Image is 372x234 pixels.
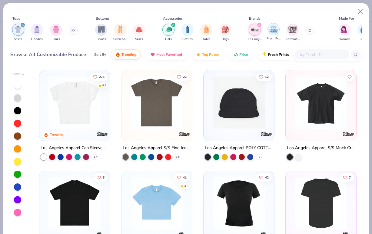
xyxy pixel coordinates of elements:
[133,24,145,42] button: filter button
[355,6,366,18] button: Close
[10,51,88,58] div: Browse All Customizable Products
[265,75,269,78] span: 12
[146,49,187,60] button: Most Favorited
[357,24,370,42] button: filter button
[117,26,124,33] img: Sweatpants Image
[178,128,190,140] img: Los Angeles Apparel logo
[248,24,262,42] div: filter for Los Angeles Apparel
[191,49,224,60] button: Top Rated
[265,176,269,179] span: 42
[269,25,278,34] img: Fresh Prints Image
[286,24,300,42] button: filter button
[92,155,97,159] span: + 17
[136,26,143,33] img: Skirts Image
[183,176,187,179] span: 41
[248,37,262,42] span: Los Angeles Apparel
[156,52,182,57] span: Most Favorited
[210,76,268,129] img: beacce2b-df13-44e6-ab4f-48a6ecf6b638
[15,26,22,33] img: Shirts Image
[128,76,186,129] img: adc9af2d-e8b8-4292-b1ad-cbabbfa5031f
[113,37,127,42] span: Sweatpants
[292,177,350,229] img: ceaed019-467c-4705-8f02-b280b8ac3fdf
[205,144,273,152] div: Los Angeles Apparel POLY COTTON TWILL 5 PANEL HAT
[239,52,248,57] span: Price
[128,177,186,229] img: f3219295-8d3b-4710-9317-a65d585a2940
[262,52,267,57] img: flash.gif
[357,24,370,42] div: filter for Men
[174,155,179,159] span: + 14
[267,23,281,41] div: filter for Fresh Prints
[123,144,191,152] div: Los Angeles Apparel S/S Fine Jersey Crew 4.3 Oz
[341,26,348,33] img: Women Image
[360,37,367,42] span: Men
[257,155,260,159] span: + 9
[31,24,43,42] button: filter button
[203,37,210,42] span: Totes
[345,72,354,81] button: Like
[288,25,297,34] img: Comfort Colors Image
[340,173,354,182] button: Like
[165,26,172,33] img: Hats Image
[96,16,110,21] div: Bottoms
[267,36,281,41] span: Fresh Prints
[12,72,25,76] div: Filter By
[222,26,228,33] img: Bags Image
[267,24,281,42] button: filter button
[249,16,261,21] div: Brands
[219,24,231,42] button: filter button
[95,24,107,42] div: filter for Shorts
[12,16,20,21] div: Tops
[181,24,194,42] div: filter for Bottles
[250,25,259,34] img: Los Angeles Apparel Image
[113,24,127,42] button: filter button
[181,24,194,42] button: filter button
[248,24,262,42] button: filter button
[268,52,299,57] span: Fresh Prints Flash
[162,24,174,42] button: filter button
[202,52,219,57] span: Top Rated
[53,26,59,33] img: Tanks Image
[98,26,105,33] img: Shorts Image
[298,51,345,58] input: Try "T-Shirt"
[210,177,268,229] img: 05861bae-2e6d-4309-8e78-f0d673bd80c6
[12,24,24,42] div: filter for Shirts
[34,26,40,33] img: Hoodies Image
[184,184,188,188] div: 4.5
[31,37,43,42] span: Hoodies
[111,49,141,60] button: Trending
[103,176,105,179] span: 6
[287,144,355,152] div: Los Angeles Apparel S/S Mock Crew Neck 6.0oz Heavy
[219,24,231,42] div: filter for Bags
[150,52,155,57] img: most_fav.gif
[257,49,327,60] button: Fresh Prints Flash
[135,37,143,42] span: Skirts
[292,76,350,129] img: cd87ce7e-6e99-4feb-bb67-a47fc5cbd8c5
[133,24,145,42] div: filter for Skirts
[183,75,187,78] span: 22
[50,24,62,42] button: filter button
[14,37,22,42] span: Shirts
[256,72,272,81] button: Like
[174,72,190,81] button: Like
[162,24,174,42] div: filter for Hats
[200,24,212,42] button: filter button
[163,16,183,21] div: Accessories
[31,24,43,42] div: filter for Hoodies
[115,52,120,57] img: trending.gif
[102,83,107,88] div: 4.8
[342,128,354,140] img: Los Angeles Apparel logo
[184,26,191,33] img: Bottles Image
[286,24,300,42] div: filter for Comfort Colors
[41,144,109,152] div: Los Angeles Apparel Cap Sleeve Baby Rib Crop Top
[94,52,106,57] div: Sort By
[339,16,354,21] div: Made For
[174,173,190,182] button: Like
[94,173,108,182] button: Like
[256,173,272,182] button: Like
[339,24,351,42] button: filter button
[113,24,127,42] div: filter for Sweatpants
[360,26,367,33] img: Men Image
[196,52,201,57] img: TopRated.gif
[52,37,60,42] span: Tanks
[99,75,105,78] span: 276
